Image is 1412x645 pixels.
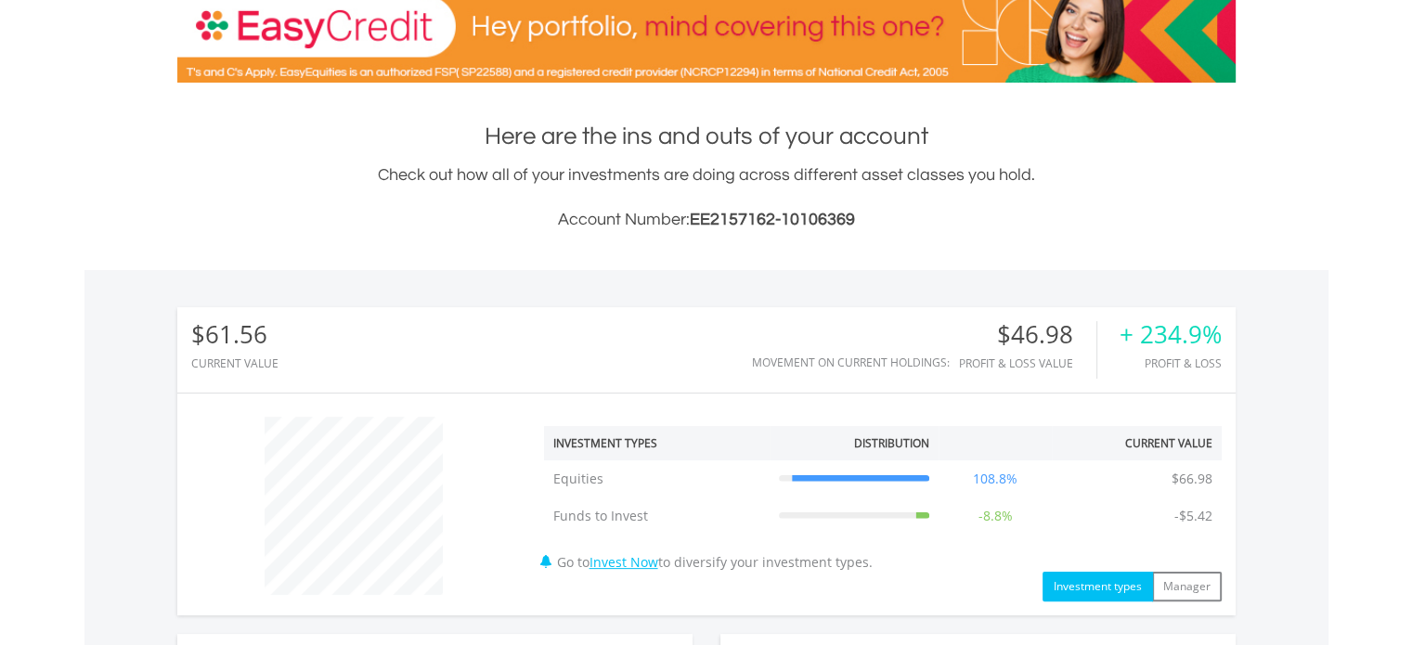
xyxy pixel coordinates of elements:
[959,321,1096,348] div: $46.98
[1120,321,1222,348] div: + 234.9%
[959,357,1096,369] div: Profit & Loss Value
[939,460,1052,497] td: 108.8%
[690,211,855,228] span: EE2157162-10106369
[177,120,1236,153] h1: Here are the ins and outs of your account
[544,497,770,535] td: Funds to Invest
[530,407,1236,601] div: Go to to diversify your investment types.
[854,435,929,451] div: Distribution
[1043,572,1153,601] button: Investment types
[191,357,279,369] div: CURRENT VALUE
[191,321,279,348] div: $61.56
[589,553,658,571] a: Invest Now
[177,207,1236,233] h3: Account Number:
[939,497,1052,535] td: -8.8%
[1052,426,1222,460] th: Current Value
[1120,357,1222,369] div: Profit & Loss
[177,162,1236,233] div: Check out how all of your investments are doing across different asset classes you hold.
[752,356,950,368] div: Movement on Current Holdings:
[544,460,770,497] td: Equities
[1152,572,1222,601] button: Manager
[544,426,770,460] th: Investment Types
[1162,460,1222,497] td: $66.98
[1165,497,1222,535] td: -$5.42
